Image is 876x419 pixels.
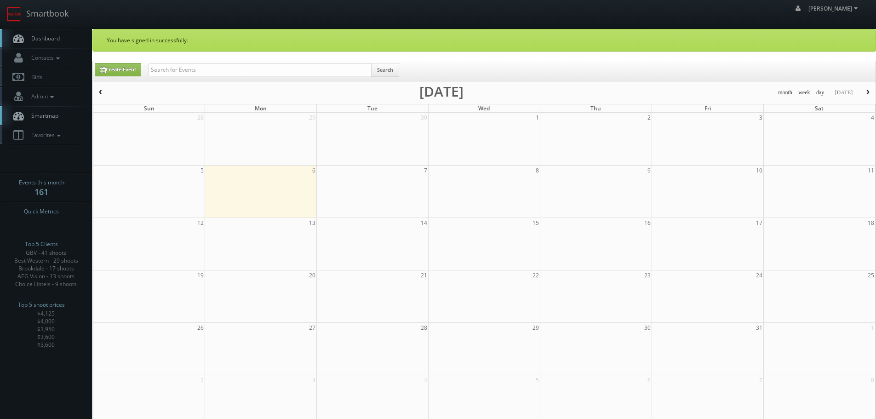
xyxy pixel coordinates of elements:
span: 6 [647,375,652,385]
span: 5 [535,375,540,385]
span: 24 [755,270,763,280]
span: 30 [420,113,428,122]
button: week [795,87,813,98]
span: 10 [755,166,763,175]
button: [DATE] [831,87,856,98]
span: 6 [311,166,316,175]
span: 7 [423,166,428,175]
h2: [DATE] [419,87,464,96]
span: Tue [367,104,378,112]
span: 30 [643,323,652,333]
img: smartbook-logo.png [7,7,22,22]
span: 26 [196,323,205,333]
span: 20 [308,270,316,280]
span: 15 [532,218,540,228]
span: 3 [758,113,763,122]
span: 17 [755,218,763,228]
span: Wed [478,104,490,112]
span: Thu [590,104,601,112]
span: Favorites [27,131,63,139]
a: Create Event [95,63,141,76]
input: Search for Events [148,63,372,76]
span: 29 [308,113,316,122]
span: 19 [196,270,205,280]
span: 31 [755,323,763,333]
span: 12 [196,218,205,228]
span: Bids [27,73,42,81]
span: 23 [643,270,652,280]
span: 9 [647,166,652,175]
button: month [775,87,796,98]
span: 4 [423,375,428,385]
span: Sun [144,104,155,112]
span: 28 [196,113,205,122]
span: Top 5 Clients [25,240,58,249]
span: 21 [420,270,428,280]
span: Admin [27,92,56,100]
span: 25 [867,270,875,280]
span: Contacts [27,54,62,62]
p: You have signed in successfully. [107,36,862,44]
span: 2 [647,113,652,122]
span: 28 [420,323,428,333]
span: 14 [420,218,428,228]
span: 1 [535,113,540,122]
span: Smartmap [27,112,58,120]
span: [PERSON_NAME] [808,5,860,12]
span: Mon [255,104,267,112]
span: 29 [532,323,540,333]
span: 11 [867,166,875,175]
span: Events this month [19,178,64,187]
span: Quick Metrics [24,207,59,216]
span: 7 [758,375,763,385]
span: 22 [532,270,540,280]
button: day [813,87,828,98]
strong: 161 [34,186,48,197]
span: Dashboard [27,34,60,42]
span: 18 [867,218,875,228]
span: 5 [200,166,205,175]
span: 8 [535,166,540,175]
span: 8 [870,375,875,385]
span: Fri [704,104,711,112]
span: 2 [200,375,205,385]
button: Search [371,63,399,77]
span: 27 [308,323,316,333]
span: 1 [870,323,875,333]
span: 13 [308,218,316,228]
span: 16 [643,218,652,228]
span: Top 5 shoot prices [18,300,65,310]
span: Sat [815,104,824,112]
span: 4 [870,113,875,122]
span: 3 [311,375,316,385]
